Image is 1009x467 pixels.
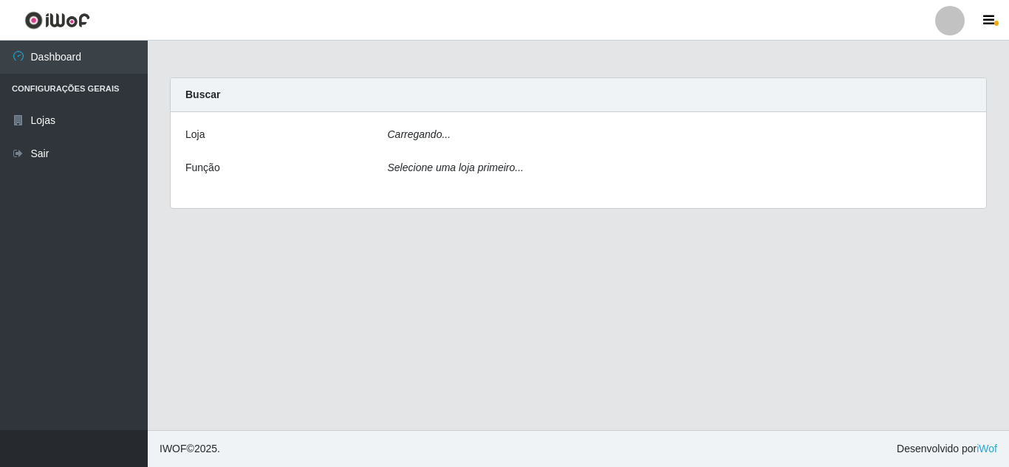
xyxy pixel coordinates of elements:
[388,128,451,140] i: Carregando...
[160,443,187,454] span: IWOF
[388,162,524,173] i: Selecione uma loja primeiro...
[24,11,90,30] img: CoreUI Logo
[897,441,997,457] span: Desenvolvido por
[185,160,220,176] label: Função
[185,127,205,142] label: Loja
[185,89,220,100] strong: Buscar
[160,441,220,457] span: © 2025 .
[976,443,997,454] a: iWof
